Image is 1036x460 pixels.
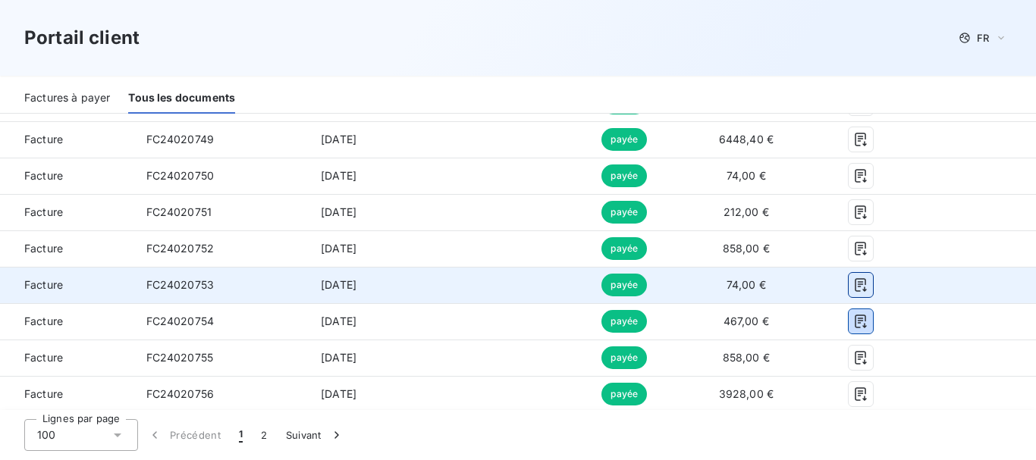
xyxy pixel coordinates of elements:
span: FR [977,32,989,44]
span: [DATE] [321,278,356,291]
span: Facture [12,205,122,220]
button: Précédent [138,419,230,451]
span: [DATE] [321,351,356,364]
span: [DATE] [321,133,356,146]
span: [DATE] [321,205,356,218]
span: [DATE] [321,242,356,255]
button: 1 [230,419,252,451]
span: FC24020753 [146,278,215,291]
span: 858,00 € [723,242,770,255]
span: Facture [12,241,122,256]
span: 100 [37,427,55,443]
span: payée [601,310,647,333]
span: 74,00 € [727,278,766,291]
span: payée [601,201,647,224]
span: 1 [239,427,243,443]
span: FC24020749 [146,133,215,146]
span: [DATE] [321,387,356,400]
span: FC24020751 [146,205,212,218]
span: FC24020756 [146,387,215,400]
button: Suivant [277,419,353,451]
h3: Portail client [24,24,140,52]
span: payée [601,128,647,151]
div: Tous les documents [128,82,235,114]
span: payée [601,274,647,296]
span: Facture [12,314,122,329]
span: 858,00 € [723,351,770,364]
span: Facture [12,277,122,293]
span: FC24020752 [146,242,215,255]
span: [DATE] [321,314,356,327]
span: 212,00 € [724,205,769,218]
span: FC24020754 [146,314,215,327]
span: payée [601,164,647,187]
span: payée [601,237,647,260]
span: Facture [12,168,122,183]
span: Facture [12,386,122,402]
span: FC24020755 [146,351,214,364]
span: payée [601,383,647,405]
span: 467,00 € [724,314,769,327]
span: payée [601,346,647,369]
span: 3928,00 € [719,387,774,400]
span: Facture [12,132,122,147]
button: 2 [252,419,276,451]
div: Factures à payer [24,82,110,114]
span: 6448,40 € [719,133,774,146]
span: [DATE] [321,169,356,182]
span: FC24020750 [146,169,215,182]
span: Facture [12,350,122,365]
span: 74,00 € [727,169,766,182]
